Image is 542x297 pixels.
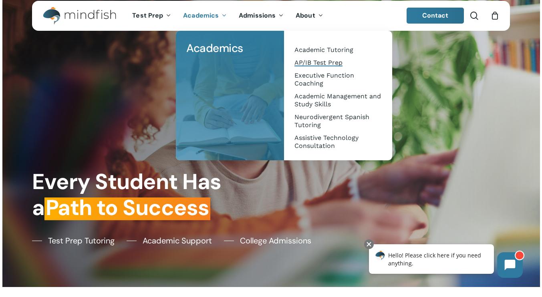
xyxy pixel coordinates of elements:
[143,235,212,247] span: Academic Support
[126,1,329,31] nav: Main Menu
[294,92,381,108] span: Academic Management and Study Skills
[296,11,315,20] span: About
[48,235,115,247] span: Test Prep Tutoring
[292,44,384,56] a: Academic Tutoring
[490,11,499,20] a: Cart
[126,12,177,19] a: Test Prep
[127,235,212,247] a: Academic Support
[224,235,311,247] a: College Admissions
[292,56,384,69] a: AP/IB Test Prep
[407,8,464,24] a: Contact
[294,134,359,149] span: Assistive Technology Consultation
[233,12,290,19] a: Admissions
[177,12,233,19] a: Academics
[184,39,276,58] a: Academics
[294,113,369,129] span: Neurodivergent Spanish Tutoring
[292,69,384,90] a: Executive Function Coaching
[292,132,384,152] a: Assistive Technology Consultation
[294,59,343,66] span: AP/IB Test Prep
[422,11,449,20] span: Contact
[292,90,384,111] a: Academic Management and Study Skills
[290,12,329,19] a: About
[239,11,276,20] span: Admissions
[240,235,311,247] span: College Admissions
[361,238,531,286] iframe: Chatbot
[44,193,210,222] em: Path to Success
[183,11,219,20] span: Academics
[32,169,266,221] h1: Every Student Has a
[32,1,510,31] header: Main Menu
[294,46,353,54] span: Academic Tutoring
[132,11,163,20] span: Test Prep
[294,72,354,87] span: Executive Function Coaching
[32,235,115,247] a: Test Prep Tutoring
[292,111,384,132] a: Neurodivergent Spanish Tutoring
[186,41,243,56] span: Academics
